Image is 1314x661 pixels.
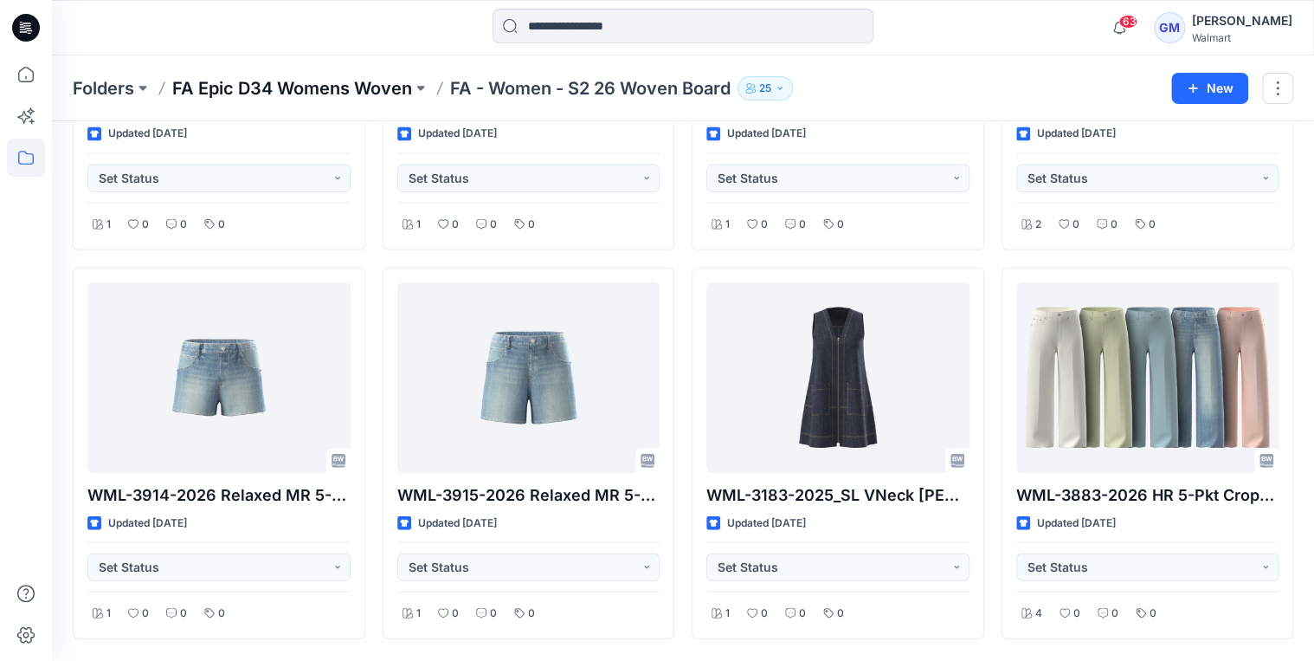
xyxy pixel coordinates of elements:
p: 0 [1149,216,1156,234]
span: 63 [1118,15,1137,29]
p: Updated [DATE] [727,515,806,533]
p: 0 [761,216,768,234]
p: 0 [837,605,844,623]
p: 0 [490,216,497,234]
p: 0 [142,216,149,234]
div: [PERSON_NAME] [1192,10,1292,31]
p: WML-3883-2026 HR 5-Pkt Cropped Flare [1016,483,1279,508]
div: GM [1154,12,1185,43]
p: 0 [180,605,187,623]
p: Updated [DATE] [108,125,187,143]
p: 0 [452,605,459,623]
p: WML-3914-2026 Relaxed MR 5-Pkt Short 2_5inseam [87,483,351,508]
p: 25 [759,79,771,98]
a: WML-3915-2026 Relaxed MR 5-Pkt Short 4_5inseam [397,282,660,473]
p: 1 [725,605,730,623]
p: 0 [1072,216,1079,234]
a: FA Epic D34 Womens Woven [172,76,412,100]
p: 0 [837,216,844,234]
p: 1 [106,605,111,623]
p: Updated [DATE] [1037,125,1116,143]
div: Walmart [1192,31,1292,44]
p: 1 [416,605,421,623]
p: Updated [DATE] [1037,515,1116,533]
button: 25 [738,76,793,100]
p: 0 [1150,605,1156,623]
p: WML-3915-2026 Relaxed MR 5-Pkt Short 4_5inseam [397,483,660,508]
p: 0 [528,605,535,623]
p: 0 [490,605,497,623]
p: 1 [416,216,421,234]
a: WML-3914-2026 Relaxed MR 5-Pkt Short 2_5inseam [87,282,351,473]
p: 0 [180,216,187,234]
p: 0 [528,216,535,234]
p: Updated [DATE] [418,515,497,533]
p: 0 [761,605,768,623]
p: 0 [1111,605,1118,623]
p: 1 [106,216,111,234]
p: FA - Women - S2 26 Woven Board [450,76,731,100]
p: 0 [218,605,225,623]
p: 0 [799,605,806,623]
p: 0 [142,605,149,623]
button: New [1171,73,1248,104]
p: Updated [DATE] [727,125,806,143]
p: Updated [DATE] [418,125,497,143]
p: 0 [1111,216,1118,234]
a: Folders [73,76,134,100]
p: 2 [1035,216,1041,234]
p: 0 [1073,605,1080,623]
p: 0 [799,216,806,234]
a: WML-3183-2025_SL VNeck ALine Mini Dress [706,282,969,473]
p: 0 [218,216,225,234]
p: 0 [452,216,459,234]
p: Updated [DATE] [108,515,187,533]
p: WML-3183-2025_SL VNeck [PERSON_NAME] Mini Dress [706,483,969,508]
p: 1 [725,216,730,234]
a: WML-3883-2026 HR 5-Pkt Cropped Flare [1016,282,1279,473]
p: 4 [1035,605,1042,623]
